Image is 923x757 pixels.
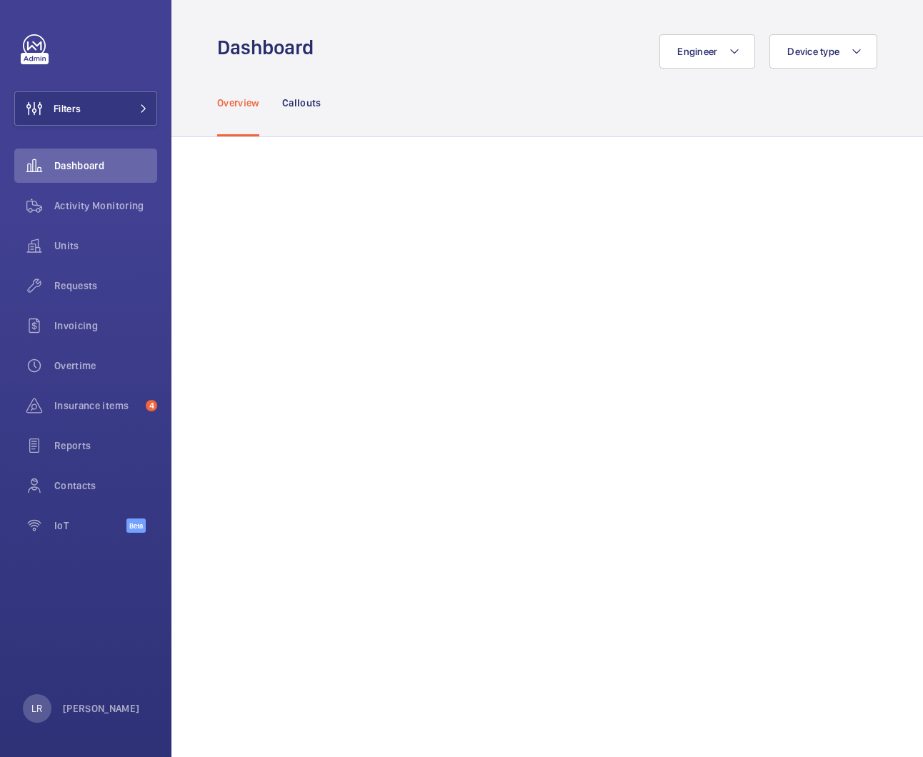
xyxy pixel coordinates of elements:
span: IoT [54,518,126,533]
button: Filters [14,91,157,126]
span: Beta [126,518,146,533]
span: Invoicing [54,319,157,333]
p: LR [31,701,42,716]
span: 4 [146,400,157,411]
p: Overview [217,96,259,110]
span: Reports [54,438,157,453]
button: Device type [769,34,877,69]
p: [PERSON_NAME] [63,701,140,716]
span: Contacts [54,478,157,493]
span: Activity Monitoring [54,199,157,213]
p: Callouts [282,96,321,110]
span: Engineer [677,46,717,57]
span: Filters [54,101,81,116]
button: Engineer [659,34,755,69]
h1: Dashboard [217,34,322,61]
span: Requests [54,279,157,293]
span: Insurance items [54,398,140,413]
span: Device type [787,46,839,57]
span: Overtime [54,359,157,373]
span: Dashboard [54,159,157,173]
span: Units [54,239,157,253]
